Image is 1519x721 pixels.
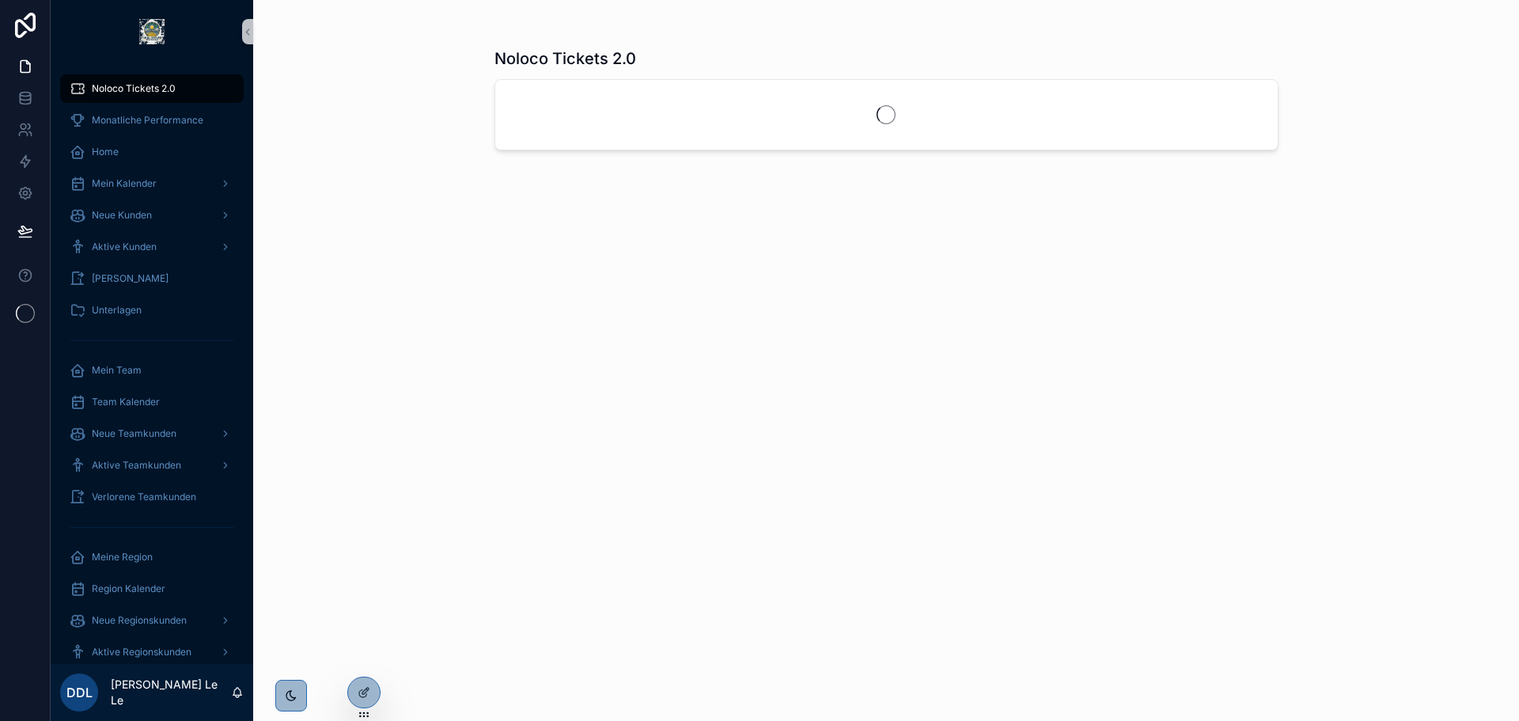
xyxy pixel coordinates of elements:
[60,233,244,261] a: Aktive Kunden
[60,106,244,135] a: Monatliche Performance
[60,419,244,448] a: Neue Teamkunden
[92,396,160,408] span: Team Kalender
[92,614,187,627] span: Neue Regionskunden
[92,427,176,440] span: Neue Teamkunden
[92,459,181,472] span: Aktive Teamkunden
[60,74,244,103] a: Noloco Tickets 2.0
[60,169,244,198] a: Mein Kalender
[92,582,165,595] span: Region Kalender
[494,47,636,70] h1: Noloco Tickets 2.0
[92,491,196,503] span: Verlorene Teamkunden
[60,483,244,511] a: Verlorene Teamkunden
[60,606,244,635] a: Neue Regionskunden
[139,19,165,44] img: App logo
[66,683,93,702] span: DDL
[92,114,203,127] span: Monatliche Performance
[92,209,152,222] span: Neue Kunden
[60,264,244,293] a: [PERSON_NAME]
[92,241,157,253] span: Aktive Kunden
[92,82,176,95] span: Noloco Tickets 2.0
[60,296,244,324] a: Unterlagen
[60,451,244,480] a: Aktive Teamkunden
[60,575,244,603] a: Region Kalender
[60,356,244,385] a: Mein Team
[92,272,169,285] span: [PERSON_NAME]
[60,138,244,166] a: Home
[51,63,253,664] div: scrollable content
[92,146,119,158] span: Home
[60,388,244,416] a: Team Kalender
[92,551,153,564] span: Meine Region
[92,304,142,317] span: Unterlagen
[60,638,244,666] a: Aktive Regionskunden
[111,677,231,708] p: [PERSON_NAME] Le Le
[92,364,142,377] span: Mein Team
[60,543,244,571] a: Meine Region
[60,201,244,230] a: Neue Kunden
[92,646,191,658] span: Aktive Regionskunden
[92,177,157,190] span: Mein Kalender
